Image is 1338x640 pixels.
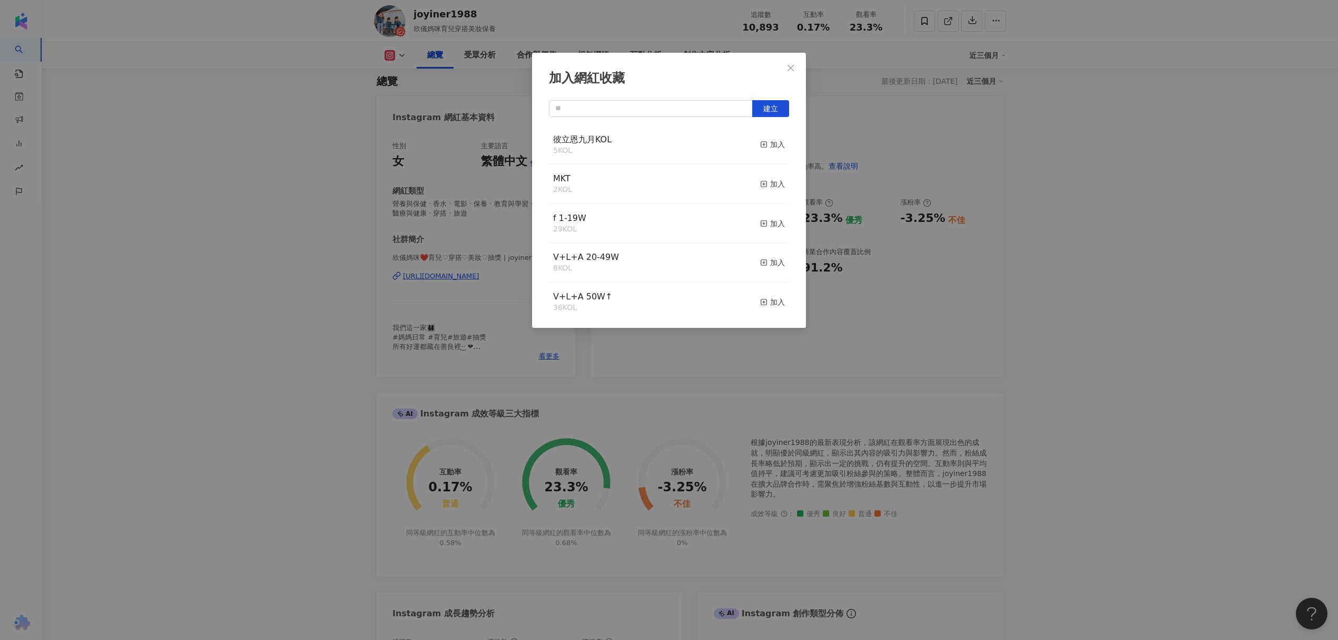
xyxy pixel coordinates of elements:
a: f 1-19W [553,214,586,222]
div: 加入網紅收藏 [549,70,789,88]
div: 29 KOL [553,224,586,235]
div: 加入 [760,139,785,150]
div: 加入 [760,296,785,308]
span: f 1-19W [553,213,586,223]
button: 建立 [752,100,789,117]
span: close [786,64,795,72]
a: V+L+A 20-49W [553,253,619,261]
a: MKT [553,174,570,183]
button: 加入 [760,251,785,274]
span: V+L+A 20-49W [553,252,619,262]
div: 加入 [760,178,785,190]
span: V+L+A 50W↑ [553,292,612,302]
span: 彼立恩九月KOL [553,134,612,144]
button: 加入 [760,173,785,195]
div: 加入 [760,218,785,229]
button: 加入 [760,291,785,313]
a: V+L+A 50W↑ [553,293,612,301]
div: 36 KOL [553,303,612,313]
div: 8 KOL [553,263,619,274]
button: 加入 [760,212,785,235]
div: 5 KOL [553,146,612,156]
div: 2 KOL [553,185,572,195]
button: 加入 [760,134,785,156]
button: Close [780,57,801,79]
div: 加入 [760,257,785,268]
span: MKT [553,173,570,183]
span: 建立 [763,104,778,113]
a: 彼立恩九月KOL [553,135,612,144]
